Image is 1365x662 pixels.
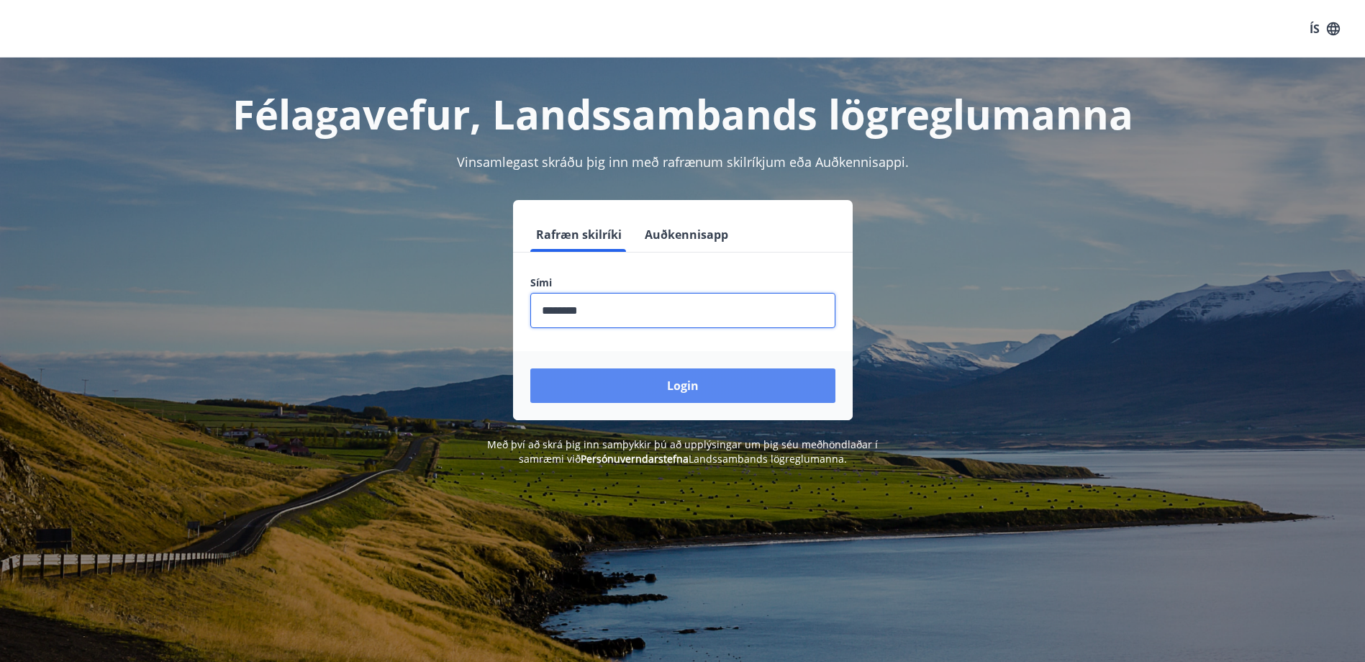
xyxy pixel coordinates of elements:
h1: Félagavefur, Landssambands lögreglumanna [182,86,1184,141]
button: ÍS [1302,16,1348,42]
button: Rafræn skilríki [530,217,627,252]
button: Login [530,368,835,403]
label: Sími [530,276,835,290]
span: Vinsamlegast skráðu þig inn með rafrænum skilríkjum eða Auðkennisappi. [457,153,909,171]
a: Persónuverndarstefna [581,452,689,466]
button: Auðkennisapp [639,217,734,252]
span: Með því að skrá þig inn samþykkir þú að upplýsingar um þig séu meðhöndlaðar í samræmi við Landssa... [487,437,878,466]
